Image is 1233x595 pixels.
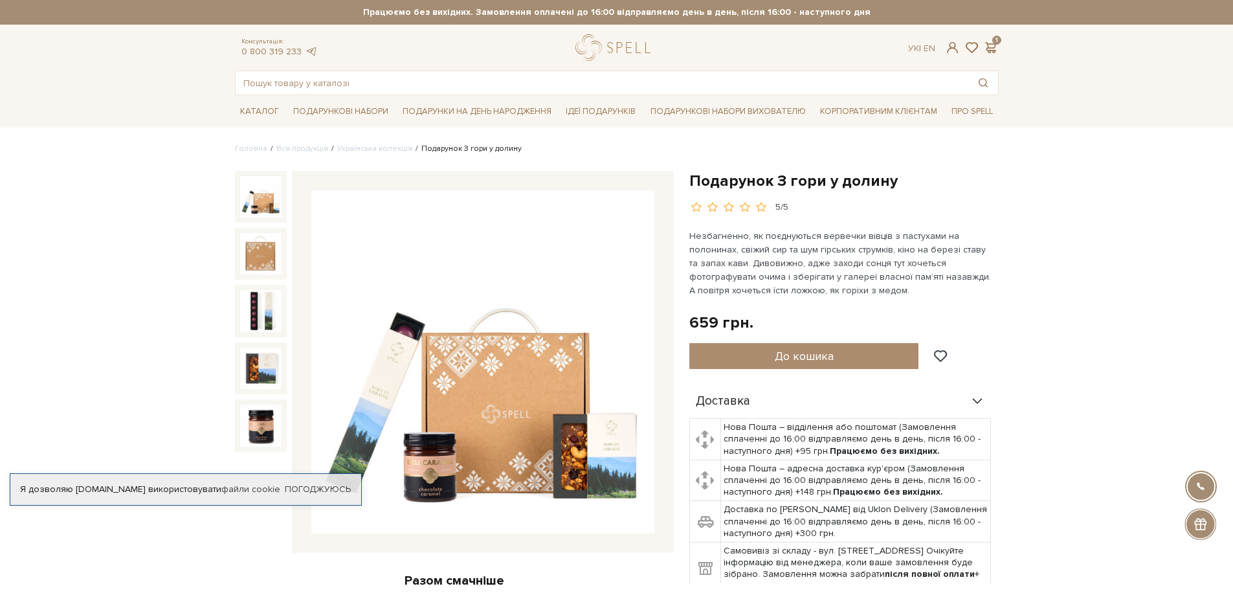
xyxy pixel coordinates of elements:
a: Про Spell [946,102,998,122]
img: Подарунок З гори у долину [240,405,282,446]
img: Подарунок З гори у долину [311,190,654,533]
li: Подарунок З гори у долину [412,143,522,155]
a: файли cookie [221,484,280,495]
img: Подарунок З гори у долину [240,233,282,275]
b: після повної оплати [885,568,975,579]
img: Подарунок З гори у долину [240,290,282,331]
div: Я дозволяю [DOMAIN_NAME] використовувати [10,484,361,495]
div: Ук [908,43,935,54]
b: Працюємо без вихідних. [830,445,940,456]
p: Незбагненно, як поєднуються вервечки вівців з пастухами на полонинах, свіжий сир та шум гірських ... [689,229,993,297]
a: Головна [235,144,267,153]
div: Разом смачніше [235,572,674,589]
button: Пошук товару у каталозі [968,71,998,95]
button: До кошика [689,343,919,369]
td: Нова Пошта – відділення або поштомат (Замовлення сплаченні до 16:00 відправляємо день в день, піс... [721,419,991,460]
a: Погоджуюсь [285,484,351,495]
h1: Подарунок З гори у долину [689,171,999,191]
a: Корпоративним клієнтам [815,100,942,122]
a: Каталог [235,102,284,122]
a: Подарунки на День народження [397,102,557,122]
a: Подарункові набори [288,102,394,122]
div: 659 грн. [689,313,753,333]
strong: Працюємо без вихідних. Замовлення оплачені до 16:00 відправляємо день в день, після 16:00 - насту... [235,6,999,18]
input: Пошук товару у каталозі [236,71,968,95]
td: Доставка по [PERSON_NAME] від Uklon Delivery (Замовлення сплаченні до 16:00 відправляємо день в д... [721,501,991,543]
div: 5/5 [775,201,788,214]
a: Українська колекція [337,144,412,153]
a: Вся продукція [276,144,328,153]
b: Працюємо без вихідних. [833,486,943,497]
a: En [924,43,935,54]
span: Консультація: [241,38,318,46]
td: Нова Пошта – адресна доставка кур'єром (Замовлення сплаченні до 16:00 відправляємо день в день, п... [721,460,991,501]
a: logo [575,34,656,61]
img: Подарунок З гори у долину [240,176,282,218]
span: Доставка [696,396,750,407]
span: До кошика [775,349,834,363]
img: Подарунок З гори у долину [240,348,282,389]
span: | [919,43,921,54]
a: Подарункові набори вихователю [645,100,811,122]
a: 0 800 319 233 [241,46,302,57]
a: Ідеї подарунків [561,102,641,122]
a: telegram [305,46,318,57]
